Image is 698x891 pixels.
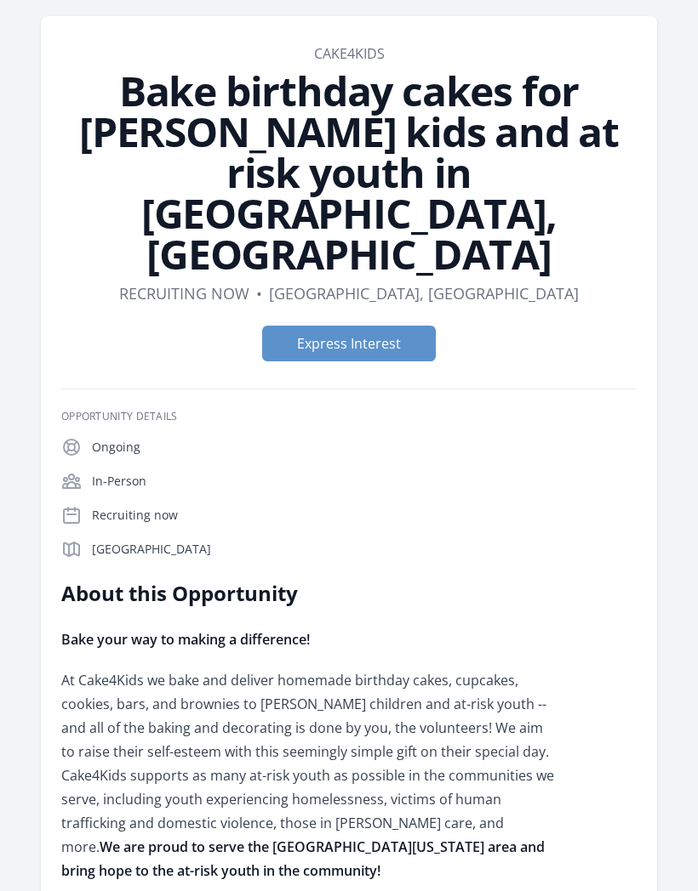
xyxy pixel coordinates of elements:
p: Recruiting now [92,508,637,525]
strong: We are proud to serve the [GEOGRAPHIC_DATA][US_STATE] area and bring hope to the at-risk youth in... [61,838,545,881]
p: Ongoing [92,440,637,457]
button: Express Interest [262,326,436,362]
div: • [256,282,262,306]
dd: [GEOGRAPHIC_DATA], [GEOGRAPHIC_DATA] [269,282,579,306]
p: At Cake4Kids we bake and deliver homemade birthday cakes, cupcakes, cookies, bars, and brownies t... [61,669,559,883]
strong: Bake your way to making a difference! [61,631,310,650]
dd: Recruiting now [119,282,249,306]
p: In-Person [92,474,637,491]
a: Cake4Kids [314,45,385,64]
h3: Opportunity Details [61,411,637,424]
h1: Bake birthday cakes for [PERSON_NAME] kids and at risk youth in [GEOGRAPHIC_DATA], [GEOGRAPHIC_DATA] [61,71,637,275]
h2: About this Opportunity [61,581,559,608]
p: [GEOGRAPHIC_DATA] [92,542,637,559]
